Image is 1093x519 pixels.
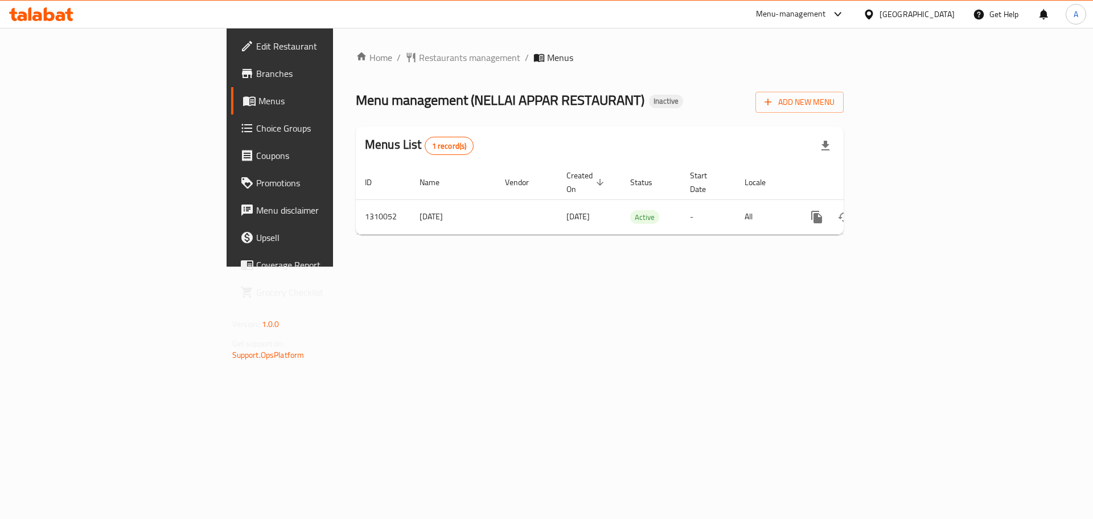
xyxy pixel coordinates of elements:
[231,32,409,60] a: Edit Restaurant
[256,231,400,244] span: Upsell
[756,7,826,21] div: Menu-management
[356,87,644,113] span: Menu management ( NELLAI APPAR RESTAURANT )
[231,60,409,87] a: Branches
[690,169,722,196] span: Start Date
[262,317,280,332] span: 1.0.0
[231,251,409,279] a: Coverage Report
[231,87,409,115] a: Menus
[505,175,544,189] span: Vendor
[547,51,573,64] span: Menus
[231,169,409,197] a: Promotions
[356,165,922,235] table: enhanced table
[420,175,454,189] span: Name
[256,121,400,135] span: Choice Groups
[681,199,735,234] td: -
[425,141,474,152] span: 1 record(s)
[630,210,659,224] div: Active
[880,8,955,21] div: [GEOGRAPHIC_DATA]
[365,136,474,155] h2: Menus List
[794,165,922,200] th: Actions
[232,336,285,351] span: Get support on:
[256,67,400,80] span: Branches
[256,258,400,272] span: Coverage Report
[649,95,683,108] div: Inactive
[365,175,387,189] span: ID
[410,199,496,234] td: [DATE]
[256,176,400,190] span: Promotions
[755,92,844,113] button: Add New Menu
[256,203,400,217] span: Menu disclaimer
[232,317,260,332] span: Version:
[745,175,780,189] span: Locale
[630,175,667,189] span: Status
[803,203,831,231] button: more
[425,137,474,155] div: Total records count
[356,51,844,64] nav: breadcrumb
[232,348,305,362] a: Support.OpsPlatform
[566,169,607,196] span: Created On
[231,279,409,306] a: Grocery Checklist
[765,95,835,109] span: Add New Menu
[735,199,794,234] td: All
[231,142,409,169] a: Coupons
[256,149,400,162] span: Coupons
[231,224,409,251] a: Upsell
[525,51,529,64] li: /
[419,51,520,64] span: Restaurants management
[231,115,409,142] a: Choice Groups
[256,39,400,53] span: Edit Restaurant
[405,51,520,64] a: Restaurants management
[831,203,858,231] button: Change Status
[256,285,400,299] span: Grocery Checklist
[231,197,409,224] a: Menu disclaimer
[258,94,400,108] span: Menus
[566,209,590,224] span: [DATE]
[649,96,683,106] span: Inactive
[1074,8,1078,21] span: A
[812,132,839,160] div: Export file
[630,211,659,224] span: Active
